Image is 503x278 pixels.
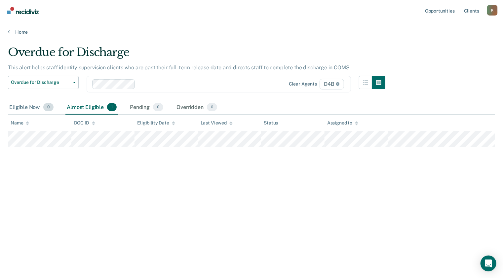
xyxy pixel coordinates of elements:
[487,5,498,16] button: Profile dropdown button
[8,64,351,71] p: This alert helps staff identify supervision clients who are past their full-term release date and...
[8,29,495,35] a: Home
[7,7,39,14] img: Recidiviz
[65,100,118,115] div: Almost Eligible1
[129,100,165,115] div: Pending0
[481,256,496,271] div: Open Intercom Messenger
[137,120,175,126] div: Eligibility Date
[107,103,117,112] span: 1
[289,81,317,87] div: Clear agents
[487,5,498,16] div: K
[201,120,233,126] div: Last Viewed
[8,100,55,115] div: Eligible Now0
[43,103,54,112] span: 0
[8,76,79,89] button: Overdue for Discharge
[207,103,217,112] span: 0
[175,100,218,115] div: Overridden0
[8,46,385,64] div: Overdue for Discharge
[327,120,358,126] div: Assigned to
[74,120,95,126] div: DOC ID
[320,79,344,89] span: D4B
[11,80,70,85] span: Overdue for Discharge
[11,120,29,126] div: Name
[264,120,278,126] div: Status
[153,103,163,112] span: 0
